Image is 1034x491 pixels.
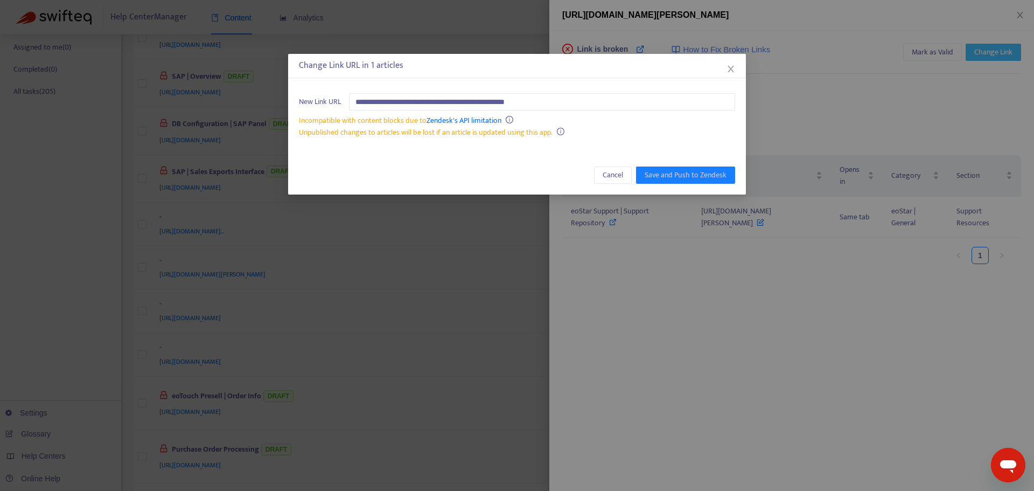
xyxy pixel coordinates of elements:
span: Cancel [603,169,623,181]
span: New Link URL [299,96,341,108]
span: info-circle [506,116,513,123]
div: Change Link URL in 1 articles [299,59,735,72]
iframe: Button to launch messaging window [991,448,1025,482]
span: Unpublished changes to articles will be lost if an article is updated using this app. [299,126,553,139]
span: Incompatible with content blocks due to [299,114,501,127]
span: info-circle [557,128,564,135]
button: Save and Push to Zendesk [636,167,735,184]
button: Close [725,63,737,75]
button: Cancel [594,167,632,184]
span: close [726,65,735,73]
a: Zendesk's API limitation [427,114,501,127]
